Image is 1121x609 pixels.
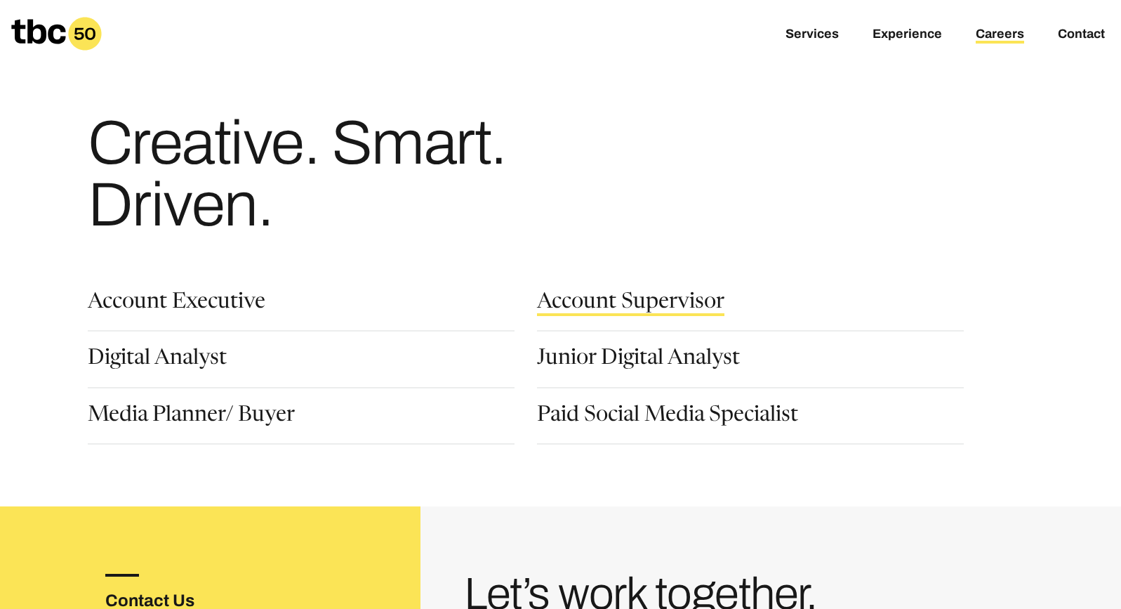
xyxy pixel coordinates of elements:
h1: Creative. Smart. Driven. [88,112,627,236]
a: Junior Digital Analyst [537,348,740,372]
a: Media Planner/ Buyer [88,405,295,429]
a: Services [785,27,839,44]
a: Account Supervisor [537,292,724,316]
a: Account Executive [88,292,265,316]
a: Paid Social Media Specialist [537,405,798,429]
a: Careers [976,27,1024,44]
a: Homepage [11,17,102,51]
a: Digital Analyst [88,348,227,372]
a: Contact [1058,27,1105,44]
a: Experience [873,27,942,44]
